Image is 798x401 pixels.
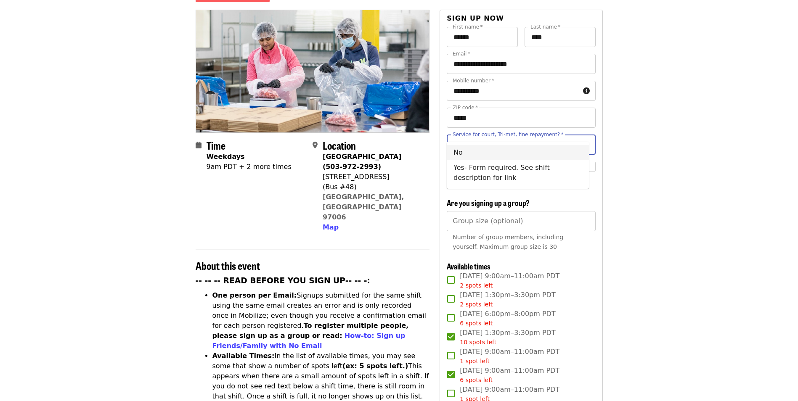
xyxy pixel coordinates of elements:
[212,352,275,360] strong: Available Times:
[447,81,579,101] input: Mobile number
[530,24,560,29] label: Last name
[323,153,401,171] strong: [GEOGRAPHIC_DATA] (503-972-2993)
[196,258,260,273] span: About this event
[196,276,371,285] strong: -- -- -- READ BEFORE YOU SIGN UP-- -- -:
[323,222,339,232] button: Map
[453,234,563,250] span: Number of group members, including yourself. Maximum group size is 30
[460,339,496,346] span: 10 spots left
[342,362,408,370] strong: (ex: 5 spots left.)
[212,291,297,299] strong: One person per Email:
[453,51,470,56] label: Email
[460,358,490,364] span: 1 spot left
[323,172,423,182] div: [STREET_ADDRESS]
[323,223,339,231] span: Map
[447,27,518,47] input: First name
[207,153,245,161] strong: Weekdays
[460,271,559,290] span: [DATE] 9:00am–11:00am PDT
[583,87,590,95] i: circle-info icon
[323,138,356,153] span: Location
[447,197,530,208] span: Are you signing up a group?
[196,141,201,149] i: calendar icon
[453,132,564,137] label: Service for court, Tri-met, fine repayment?
[212,332,406,350] a: How-to: Sign up Friends/Family with No Email
[460,366,559,385] span: [DATE] 9:00am–11:00am PDT
[460,377,493,383] span: 6 spots left
[460,282,493,289] span: 2 spots left
[447,54,595,74] input: Email
[525,27,596,47] input: Last name
[453,78,494,83] label: Mobile number
[447,145,589,160] li: No
[447,261,490,272] span: Available times
[447,14,504,22] span: Sign up now
[453,24,483,29] label: First name
[212,290,430,351] li: Signups submitted for the same shift using the same email creates an error and is only recorded o...
[447,211,595,231] input: [object Object]
[460,320,493,327] span: 6 spots left
[460,347,559,366] span: [DATE] 9:00am–11:00am PDT
[323,182,423,192] div: (Bus #48)
[460,301,493,308] span: 2 spots left
[460,309,555,328] span: [DATE] 6:00pm–8:00pm PDT
[447,108,595,128] input: ZIP code
[447,160,589,185] li: Yes- Form required. See shift description for link
[460,328,555,347] span: [DATE] 1:30pm–3:30pm PDT
[196,10,429,132] img: Oct/Nov/Dec - Beaverton: Repack/Sort (age 10+) organized by Oregon Food Bank
[570,139,582,150] button: Clear
[460,290,555,309] span: [DATE] 1:30pm–3:30pm PDT
[313,141,318,149] i: map-marker-alt icon
[581,139,593,150] button: Close
[453,105,478,110] label: ZIP code
[207,138,225,153] span: Time
[207,162,292,172] div: 9am PDT + 2 more times
[212,322,409,340] strong: To register multiple people, please sign up as a group or read:
[323,193,404,221] a: [GEOGRAPHIC_DATA], [GEOGRAPHIC_DATA] 97006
